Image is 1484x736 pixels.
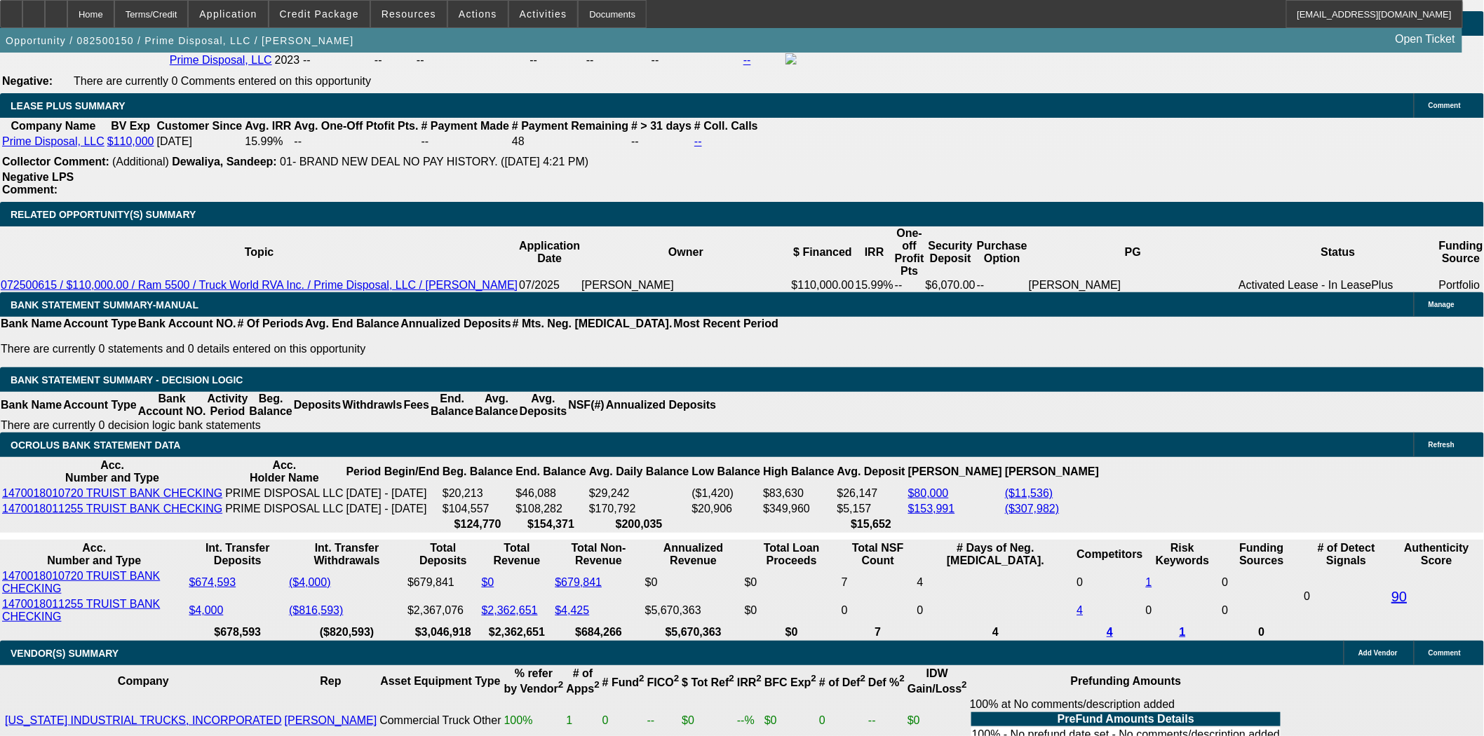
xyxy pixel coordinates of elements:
th: Withdrawls [342,392,403,418]
span: There are currently 0 Comments entered on this opportunity [74,75,371,87]
th: $15,652 [837,517,906,531]
td: $46,088 [515,486,586,500]
a: 072500615 / $110,000.00 / Ram 5500 / Truck World RVA Inc. / Prime Disposal, LLC / [PERSON_NAME] [1,279,518,291]
th: [PERSON_NAME] [908,458,1003,485]
img: facebook-icon.png [785,53,797,64]
th: ($820,593) [288,625,405,639]
th: Int. Transfer Withdrawals [288,541,405,568]
th: $5,670,363 [645,625,743,639]
a: -- [694,135,702,147]
td: PRIME DISPOSAL LLC [224,486,344,500]
th: Funding Sources [1222,541,1302,568]
a: $679,841 [555,576,602,588]
a: $2,362,651 [482,604,538,616]
a: 1470018010720 TRUIST BANK CHECKING [2,570,160,594]
th: 7 [841,625,915,639]
b: Prefunding Amounts [1071,675,1182,687]
b: $ Tot Ref [682,676,734,688]
th: [PERSON_NAME] [1004,458,1100,485]
a: ($307,982) [1005,503,1059,514]
th: $200,035 [588,517,690,531]
td: $349,960 [762,502,835,516]
span: Refresh [1429,441,1455,449]
a: $4,425 [555,604,589,616]
b: BV Exp [111,120,150,132]
b: Negative: [2,75,53,87]
th: Funding Source [1438,226,1484,278]
div: -- [586,54,649,67]
th: Acc. Number and Type [1,541,187,568]
b: Negative LPS Comment: [2,171,74,196]
th: # Mts. Neg. [MEDICAL_DATA]. [512,317,673,331]
th: # Days of Neg. [MEDICAL_DATA]. [917,541,1075,568]
b: Company [118,675,169,687]
th: Account Type [62,317,137,331]
td: 07/2025 [518,278,581,292]
button: Activities [509,1,578,27]
th: 4 [917,625,1075,639]
a: $674,593 [189,576,236,588]
b: Customer Since [157,120,243,132]
th: Sum of the Total NSF Count and Total Overdraft Fee Count from Ocrolus [841,541,915,568]
b: Asset Equipment Type [380,675,500,687]
td: 0 [841,597,915,624]
td: $20,213 [442,486,513,500]
th: Annualized Deposits [605,392,717,418]
b: IRR [737,676,762,688]
th: Annualized Deposits [400,317,511,331]
th: Acc. Holder Name [224,458,344,485]
span: OCROLUS BANK STATEMENT DATA [11,439,180,451]
td: 0 [1222,569,1302,596]
td: $29,242 [588,486,690,500]
b: % refer by Vendor [504,667,564,695]
td: [PERSON_NAME] [581,278,790,292]
sup: 2 [757,674,762,684]
td: ($1,420) [691,486,761,500]
th: Purchase Option [976,226,1028,278]
th: $684,266 [554,625,642,639]
th: Security Deposit [925,226,976,278]
td: 4 [917,569,1075,596]
th: Bank Account NO. [137,392,207,418]
span: BANK STATEMENT SUMMARY-MANUAL [11,299,198,311]
sup: 2 [594,680,599,690]
td: $0 [744,569,839,596]
b: BFC Exp [764,676,816,688]
a: $4,000 [189,604,223,616]
span: Comment [1429,102,1461,109]
a: Prime Disposal, LLC [170,54,272,66]
div: $0 [645,576,742,589]
td: 7 [841,569,915,596]
th: Total Deposits [407,541,479,568]
span: (Additional) [112,156,169,168]
b: Avg. IRR [245,120,291,132]
b: Rep [320,675,341,687]
a: Prime Disposal, LLC [2,135,104,147]
td: 0 [917,597,1075,624]
td: 0 [1145,597,1220,624]
th: # of Detect Signals [1304,541,1390,568]
a: $0 [482,576,494,588]
th: $154,371 [515,517,586,531]
td: [PERSON_NAME] [1028,278,1238,292]
sup: 2 [861,674,865,684]
sup: 2 [674,674,679,684]
button: Credit Package [269,1,370,27]
b: IDW Gain/Loss [908,667,967,695]
div: -- [417,54,527,67]
th: Int. Transfer Deposits [188,541,287,568]
td: 15.99% [244,135,292,149]
td: 0 [1077,569,1144,596]
th: Owner [581,226,790,278]
th: Avg. Balance [474,392,518,418]
td: 2023 [274,53,301,68]
td: [DATE] [156,135,243,149]
span: Application [199,8,257,20]
th: $3,046,918 [407,625,479,639]
sup: 2 [558,680,563,690]
td: $110,000.00 [791,278,855,292]
th: PG [1028,226,1238,278]
td: $108,282 [515,502,586,516]
th: $124,770 [442,517,513,531]
th: # Of Periods [237,317,304,331]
